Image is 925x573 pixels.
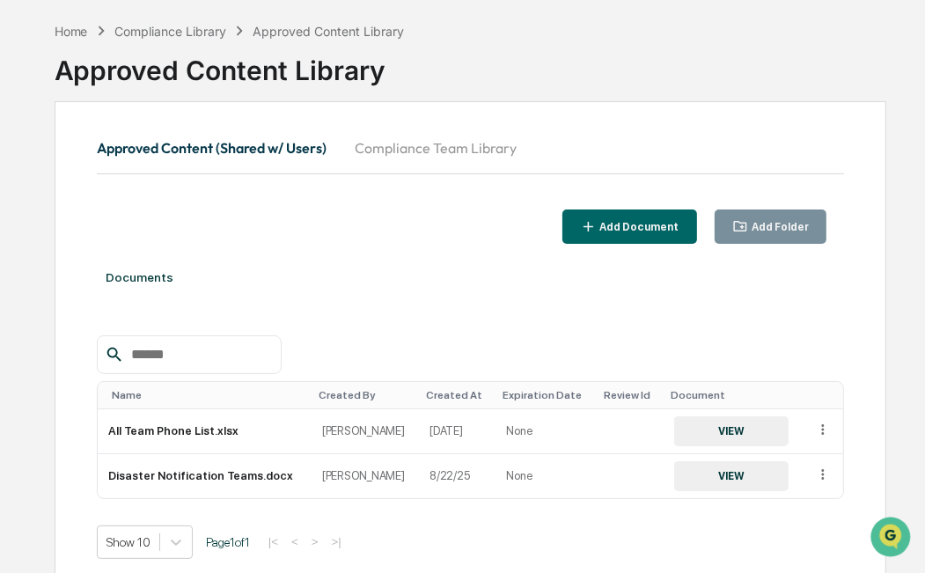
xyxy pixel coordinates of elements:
button: >| [327,534,347,549]
button: Add Document [562,209,697,244]
div: Toggle SortBy [112,389,305,401]
p: How can we help? [18,37,320,65]
span: Pylon [175,298,213,312]
td: [DATE] [419,409,496,454]
span: Attestations [145,222,218,239]
div: Toggle SortBy [604,389,657,401]
button: Compliance Team Library [341,127,531,169]
button: Add Folder [715,209,827,244]
div: Compliance Library [114,24,226,39]
td: None [496,454,597,498]
td: [PERSON_NAME] [312,454,419,498]
button: < [286,534,304,549]
img: 1746055101610-c473b297-6a78-478c-a979-82029cc54cd1 [18,135,49,166]
div: Toggle SortBy [503,389,590,401]
button: Start new chat [299,140,320,161]
td: Disaster Notification Teams.docx [98,454,312,498]
div: Toggle SortBy [319,389,412,401]
button: |< [263,534,283,549]
div: Toggle SortBy [819,389,836,401]
div: Documents [97,253,844,302]
td: All Team Phone List.xlsx [98,409,312,454]
div: 🗄️ [128,224,142,238]
a: 🖐️Preclearance [11,215,121,246]
a: Powered byPylon [124,298,213,312]
div: Approved Content Library [253,24,404,39]
div: Toggle SortBy [426,389,488,401]
span: Page 1 of 1 [206,535,250,549]
div: 🔎 [18,257,32,271]
div: Start new chat [60,135,289,152]
span: Preclearance [35,222,114,239]
div: Approved Content Library [55,40,887,86]
div: Home [55,24,88,39]
td: None [496,409,597,454]
td: [PERSON_NAME] [312,409,419,454]
iframe: Open customer support [869,515,916,562]
div: Add Document [597,221,679,233]
div: secondary tabs example [97,127,844,169]
button: Approved Content (Shared w/ Users) [97,127,341,169]
button: > [306,534,324,549]
div: Add Folder [748,221,809,233]
td: 8/22/25 [419,454,496,498]
button: VIEW [674,416,789,446]
a: 🔎Data Lookup [11,248,118,280]
div: 🖐️ [18,224,32,238]
button: VIEW [674,461,789,491]
span: Data Lookup [35,255,111,273]
div: Toggle SortBy [671,389,797,401]
a: 🗄️Attestations [121,215,225,246]
div: We're available if you need us! [60,152,223,166]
